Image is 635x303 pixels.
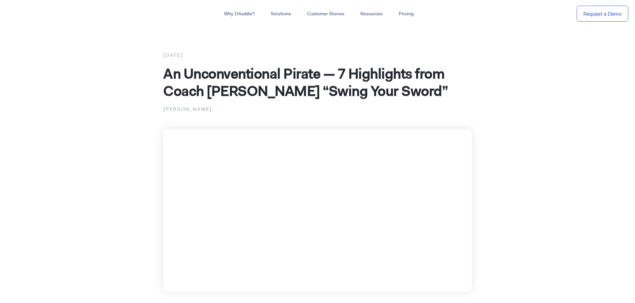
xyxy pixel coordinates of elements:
a: Request a Demo [577,6,628,22]
p: [PERSON_NAME] [163,105,472,113]
span: An Unconventional Pirate — 7 Highlights from Coach [PERSON_NAME] “Swing Your Sword” [163,64,448,100]
a: Why 1Huddle? [216,8,263,20]
a: Pricing [391,8,422,20]
a: Customer Stories [299,8,352,20]
img: ... [7,7,54,20]
a: Resources [352,8,391,20]
a: Solutions [263,8,299,20]
div: [DATE] [163,51,472,60]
